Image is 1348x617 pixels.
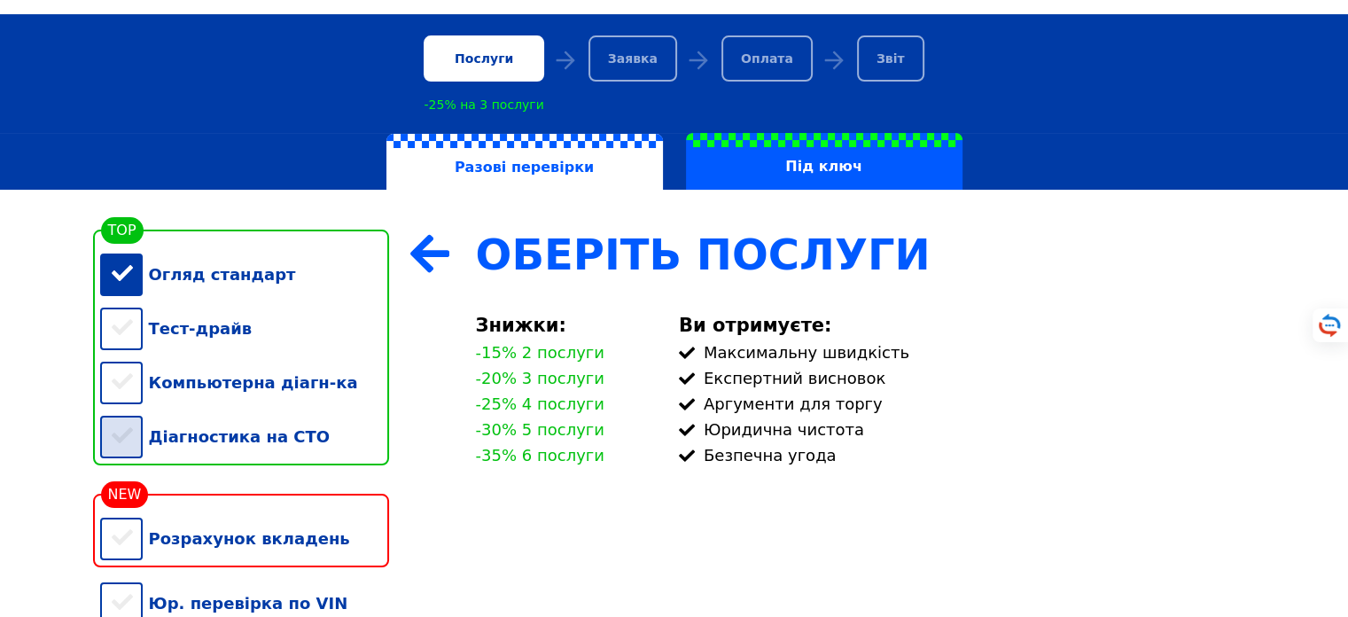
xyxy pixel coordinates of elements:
[100,301,389,355] div: Тест-драйв
[386,134,663,191] label: Разові перевірки
[100,410,389,464] div: Діагностика на СТО
[424,98,543,112] div: -25% на 3 послуги
[674,133,974,190] a: Під ключ
[476,343,604,362] div: -15% 2 послуги
[476,369,604,387] div: -20% 3 послуги
[857,35,924,82] div: Звіт
[424,35,543,82] div: Послуги
[679,369,1249,387] div: Експертний висновок
[100,247,389,301] div: Огляд стандарт
[476,446,604,465] div: -35% 6 послуги
[679,420,1249,439] div: Юридична чистота
[476,420,604,439] div: -30% 5 послуги
[679,446,1249,465] div: Безпечна угода
[476,394,604,413] div: -25% 4 послуги
[721,35,813,82] div: Оплата
[100,355,389,410] div: Компьютерна діагн-ка
[476,315,658,336] div: Знижки:
[679,394,1249,413] div: Аргументи для торгу
[100,512,389,566] div: Розрахунок вкладень
[476,230,1249,279] div: Оберіть Послуги
[588,35,677,82] div: Заявка
[679,343,1249,362] div: Максимальну швидкість
[679,315,1249,336] div: Ви отримуєте:
[686,133,962,190] label: Під ключ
